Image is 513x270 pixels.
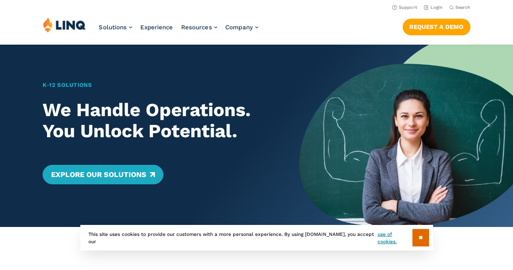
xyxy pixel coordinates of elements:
a: Solutions [99,24,132,31]
a: Company [225,24,258,31]
a: Experience [140,24,173,31]
a: Explore Our Solutions [43,165,163,184]
span: Search [455,5,470,10]
img: LINQ | K‑12 Software [43,17,86,32]
h1: K‑12 Solutions [43,81,278,89]
span: Company [225,24,253,31]
a: Login [424,5,443,10]
img: Home Banner [299,45,513,227]
button: Open Search Bar [449,4,470,11]
span: Resources [181,24,212,31]
h2: We Handle Operations. You Unlock Potential. [43,99,278,142]
nav: Primary Navigation [99,17,258,44]
span: Solutions [99,24,127,31]
a: Resources [181,24,217,31]
div: This site uses cookies to provide our customers with a more personal experience. By using [DOMAIN... [80,225,433,251]
a: use of cookies. [378,231,412,245]
nav: Button Navigation [403,17,470,35]
a: Support [392,5,417,10]
a: Request a Demo [403,19,470,35]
